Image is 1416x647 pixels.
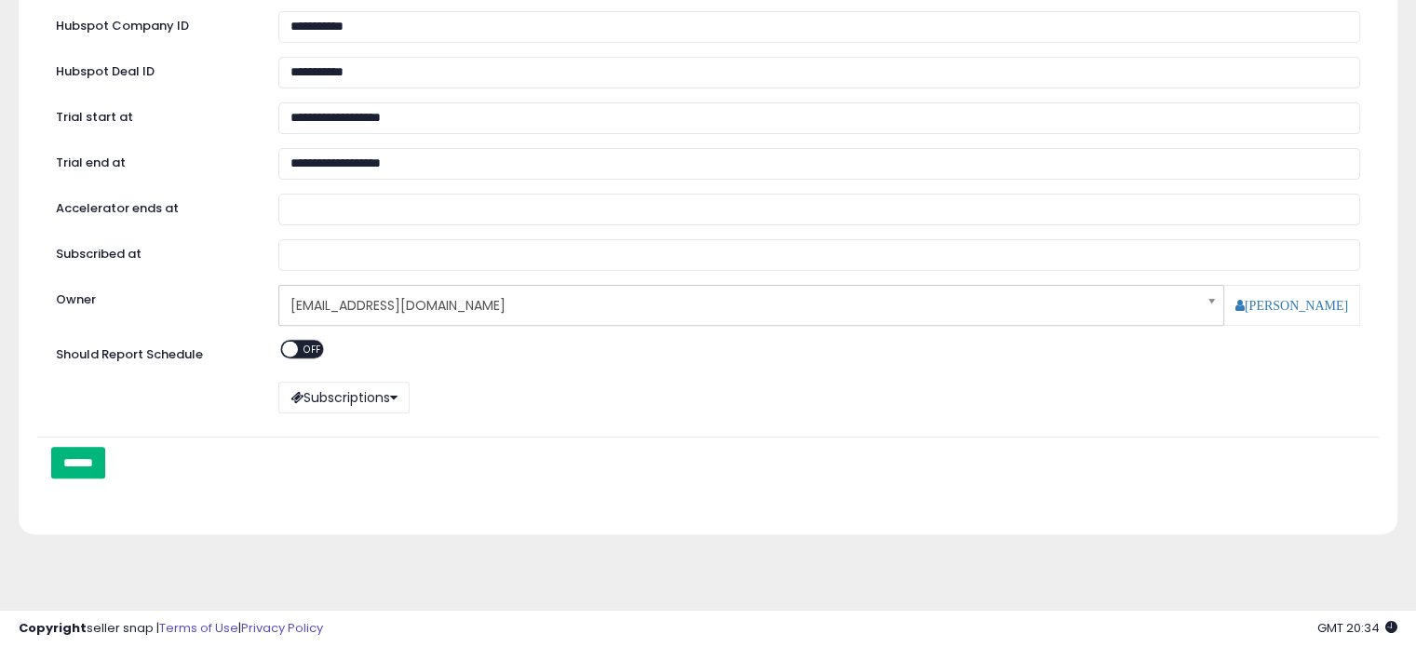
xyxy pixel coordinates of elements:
[1235,299,1348,312] a: [PERSON_NAME]
[241,619,323,637] a: Privacy Policy
[42,57,264,81] label: Hubspot Deal ID
[42,148,264,172] label: Trial end at
[42,11,264,35] label: Hubspot Company ID
[42,194,264,218] label: Accelerator ends at
[56,346,203,364] label: Should Report Schedule
[42,239,264,263] label: Subscribed at
[278,382,410,413] button: Subscriptions
[56,291,96,309] label: Owner
[1317,619,1397,637] span: 2025-09-12 20:34 GMT
[159,619,238,637] a: Terms of Use
[19,619,87,637] strong: Copyright
[298,341,328,357] span: OFF
[290,290,1188,321] span: [EMAIL_ADDRESS][DOMAIN_NAME]
[19,620,323,638] div: seller snap | |
[42,102,264,127] label: Trial start at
